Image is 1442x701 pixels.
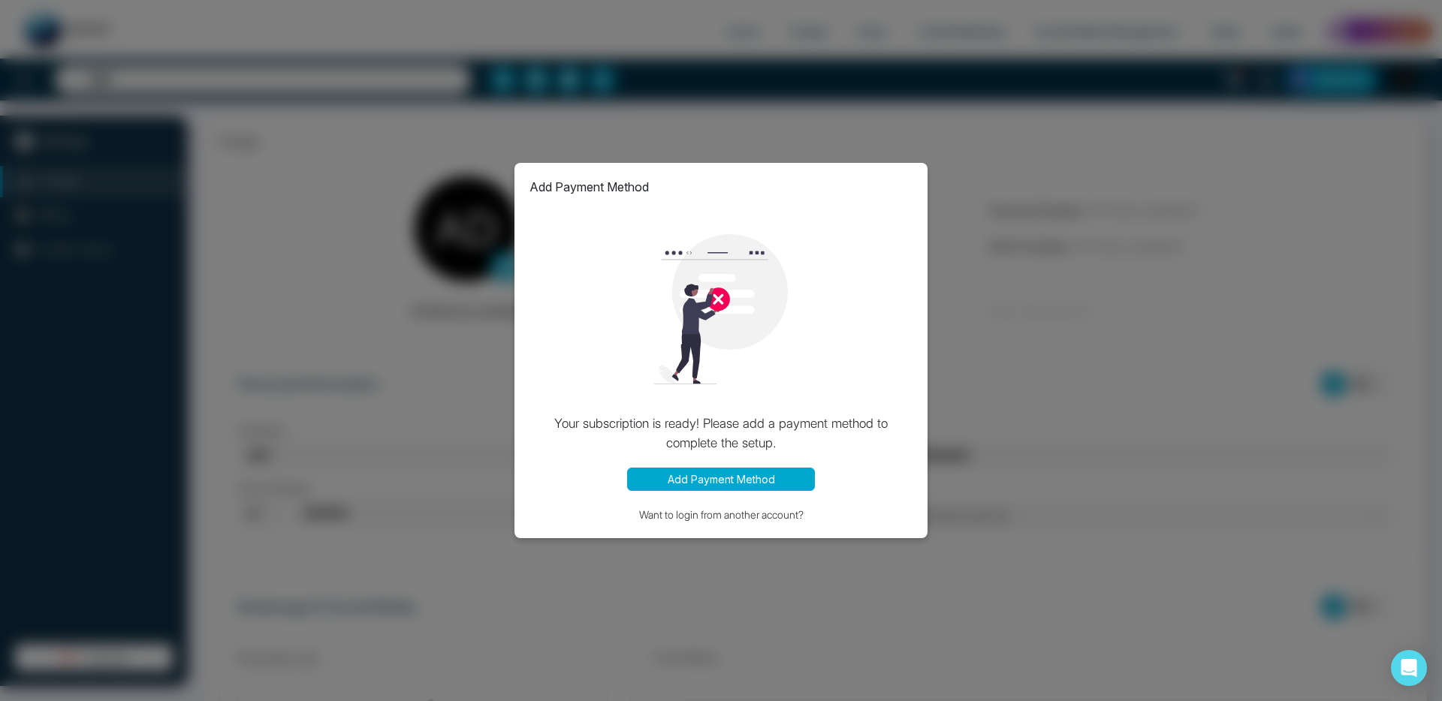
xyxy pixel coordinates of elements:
[529,506,913,523] button: Want to login from another account?
[1391,650,1427,686] div: Open Intercom Messenger
[529,178,649,196] p: Add Payment Method
[627,468,815,491] button: Add Payment Method
[529,414,913,453] p: Your subscription is ready! Please add a payment method to complete the setup.
[646,234,796,384] img: loading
